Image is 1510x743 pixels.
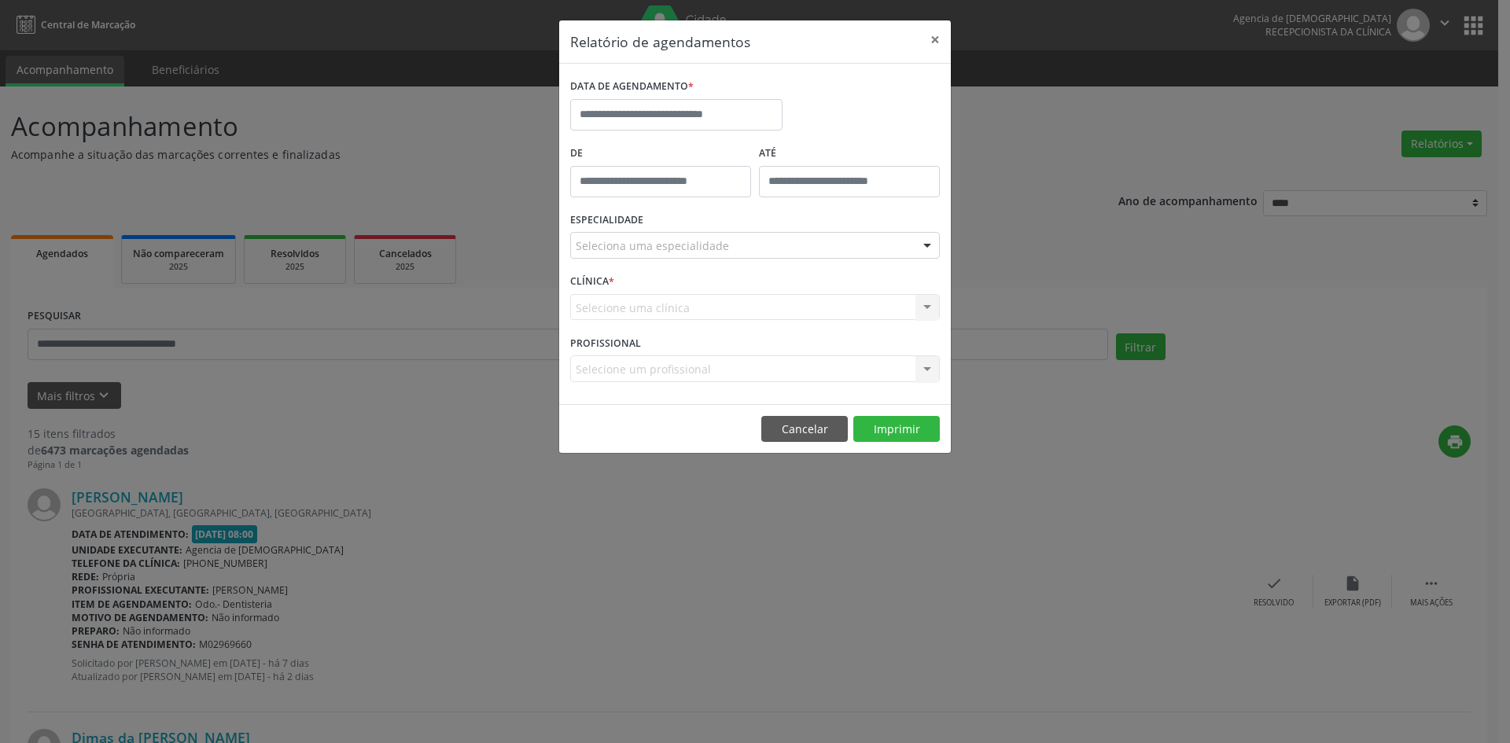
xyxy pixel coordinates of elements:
label: PROFISSIONAL [570,331,641,355]
label: CLÍNICA [570,270,614,294]
label: ATÉ [759,142,940,166]
label: ESPECIALIDADE [570,208,643,233]
button: Imprimir [853,416,940,443]
span: Seleciona uma especialidade [576,237,729,254]
button: Cancelar [761,416,848,443]
label: De [570,142,751,166]
label: DATA DE AGENDAMENTO [570,75,694,99]
h5: Relatório de agendamentos [570,31,750,52]
button: Close [919,20,951,59]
